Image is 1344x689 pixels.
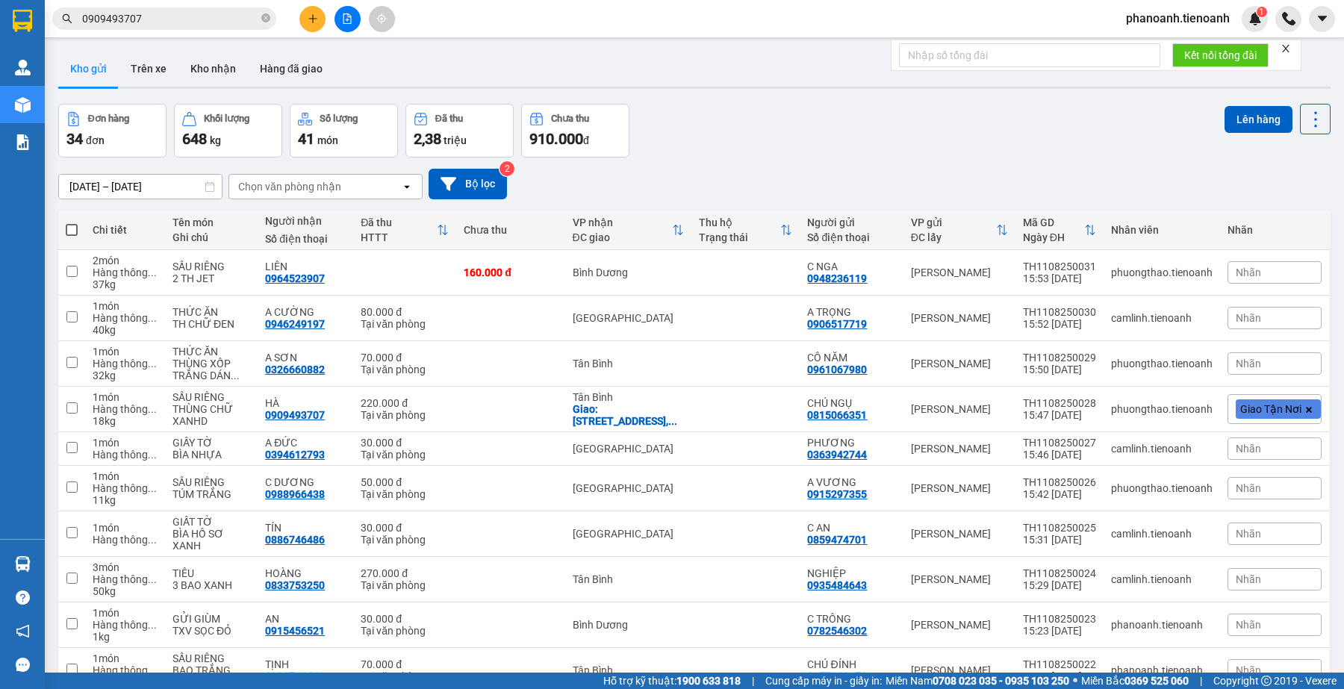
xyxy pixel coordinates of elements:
span: triệu [444,134,467,146]
div: THÙNG CHỮ XANHD [172,403,250,427]
div: 0915456521 [265,625,325,637]
div: Tại văn phòng [361,449,449,461]
div: CÔ NĂM [807,352,895,364]
div: [PERSON_NAME] [911,664,1008,676]
div: [PERSON_NAME] [911,358,1008,370]
input: Nhập số tổng đài [899,43,1160,67]
div: [PERSON_NAME] [911,266,1008,278]
div: Người nhận [265,215,346,227]
span: Kết nối tổng đài [1184,47,1257,63]
div: Đơn hàng [88,113,129,124]
span: Hỗ trợ kỹ thuật: [603,673,741,689]
div: 0394612793 [265,449,325,461]
div: TH1108250031 [1023,261,1096,272]
div: 1 món [93,652,158,664]
div: camlinh.tienoanh [1111,573,1213,585]
span: Nhãn [1236,573,1261,585]
div: 15:31 [DATE] [1023,534,1096,546]
img: icon-new-feature [1248,12,1262,25]
strong: 0708 023 035 - 0935 103 250 [933,675,1069,687]
span: đơn [86,134,105,146]
div: TH1108250026 [1023,476,1096,488]
th: Toggle SortBy [353,211,456,250]
button: plus [299,6,326,32]
div: Thu hộ [699,216,780,228]
div: 0363942744 [807,449,867,461]
div: 37 kg [93,278,158,290]
div: SẦU RIÊNG [172,391,250,403]
span: Nhãn [1236,528,1261,540]
span: ⚪️ [1073,678,1077,684]
th: Toggle SortBy [903,211,1015,250]
span: plus [308,13,318,24]
button: Hàng đã giao [248,51,335,87]
div: A VƯƠNG [807,476,895,488]
div: Tại văn phòng [361,625,449,637]
span: | [752,673,754,689]
div: Người gửi [807,216,895,228]
div: 0988966438 [265,488,325,500]
div: BAO TRẮNG VÀNG CHỮ XANH ĐỎ [172,664,250,688]
span: Nhãn [1236,266,1261,278]
span: close-circle [261,13,270,22]
div: 0915297355 [807,488,867,500]
div: Trạng thái [699,231,780,243]
div: CHÚ NGỤ [807,397,895,409]
div: THÙNG XỐP TRẮNG DÁN CHUNG BAO GẠO NHỎ [172,358,250,381]
div: 3 món [93,561,158,573]
div: 70.000 đ [361,658,449,670]
div: 1 món [93,437,158,449]
div: camlinh.tienoanh [1111,312,1213,324]
div: SẦU RIÊNG [172,652,250,664]
div: phuongthao.tienoanh [1111,358,1213,370]
div: [PERSON_NAME] [911,573,1008,585]
div: HOÀNG [265,567,346,579]
span: 910.000 [529,130,583,148]
span: ... [148,664,157,676]
div: C AN [807,522,895,534]
div: ĐC lấy [911,231,996,243]
sup: 2 [500,161,514,176]
th: Toggle SortBy [565,211,692,250]
div: TH1108250028 [1023,397,1096,409]
div: [PERSON_NAME] [911,403,1008,415]
div: Tại văn phòng [361,318,449,330]
div: Ghi chú [172,231,250,243]
div: 160.000 đ [464,266,557,278]
div: 0961067980 [807,364,867,375]
div: Số điện thoại [265,233,346,245]
div: Bình Dương [573,619,685,631]
div: [PERSON_NAME] [911,482,1008,494]
div: 15:52 [DATE] [1023,318,1096,330]
div: [PERSON_NAME] [911,619,1008,631]
div: camlinh.tienoanh [1111,528,1213,540]
div: Tân Bình [573,391,685,403]
span: ... [148,482,157,494]
th: Toggle SortBy [1015,211,1104,250]
div: NGHIỆP [807,567,895,579]
span: file-add [342,13,352,24]
span: Nhãn [1236,482,1261,494]
div: GỬI GIÙM [172,613,250,625]
div: Tại văn phòng [361,670,449,682]
div: Tân Bình [573,573,685,585]
div: 0906517719 [807,318,867,330]
img: logo-vxr [13,10,32,32]
div: Tân Bình [573,664,685,676]
div: 1 món [93,522,158,534]
div: 0964523907 [265,272,325,284]
div: camlinh.tienoanh [1111,443,1213,455]
div: phanoanh.tienoanh [1111,619,1213,631]
div: TH1108250022 [1023,658,1096,670]
div: Hàng thông thường [93,619,158,631]
div: 30.000 đ [361,437,449,449]
div: 11 kg [93,494,158,506]
span: Miền Nam [886,673,1069,689]
span: ... [148,403,157,415]
span: Nhãn [1236,664,1261,676]
strong: 0369 525 060 [1124,675,1189,687]
div: 0782546302 [807,625,867,637]
div: Chi tiết [93,224,158,236]
div: Đã thu [435,113,463,124]
div: Hàng thông thường [93,358,158,370]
